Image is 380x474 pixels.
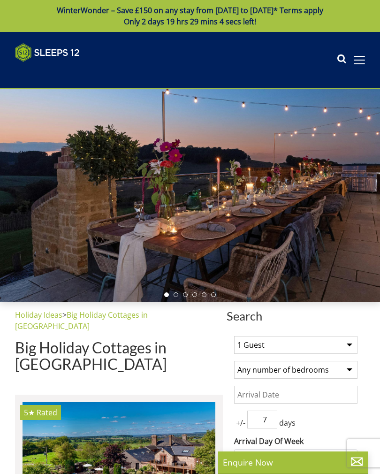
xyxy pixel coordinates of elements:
span: Only 2 days 19 hrs 29 mins 4 secs left! [124,16,256,27]
span: Search [227,309,365,322]
h1: Big Holiday Cottages in [GEOGRAPHIC_DATA] [15,339,223,372]
a: Holiday Ideas [15,310,62,320]
input: Arrival Date [234,386,357,404]
div: Combobox [234,449,357,463]
span: Hillydays has a 5 star rating under the Quality in Tourism Scheme [24,407,35,418]
iframe: Customer reviews powered by Trustpilot [10,68,109,76]
span: > [62,310,67,320]
div: Any day of week [236,451,346,461]
a: Big Holiday Cottages in [GEOGRAPHIC_DATA] [15,310,148,331]
span: days [277,417,297,428]
label: Arrival Day Of Week [234,436,357,447]
span: +/- [234,417,247,428]
p: Enquire Now [223,456,364,468]
img: Sleeps 12 [15,43,80,62]
span: Rated [37,407,57,418]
